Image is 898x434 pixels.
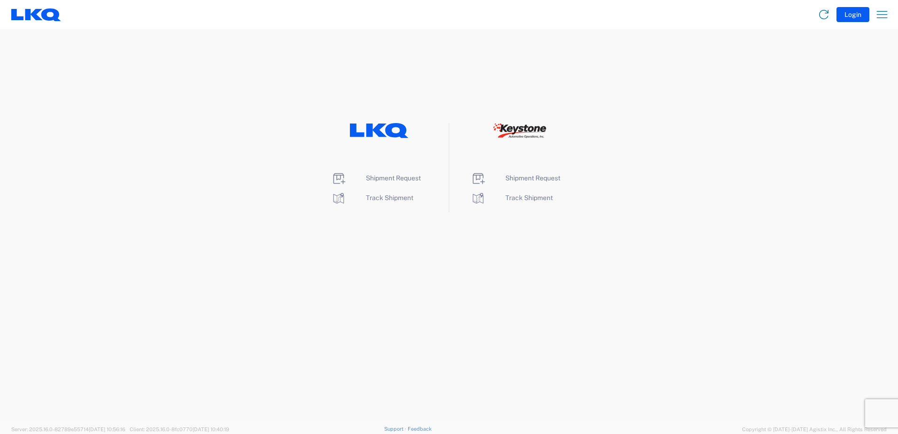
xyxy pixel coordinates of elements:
span: Track Shipment [505,194,553,201]
span: Track Shipment [366,194,413,201]
a: Support [384,426,408,432]
a: Feedback [408,426,432,432]
a: Shipment Request [471,174,560,182]
a: Track Shipment [471,194,553,201]
span: Client: 2025.16.0-8fc0770 [130,426,229,432]
span: Copyright © [DATE]-[DATE] Agistix Inc., All Rights Reserved [742,425,887,434]
span: Shipment Request [505,174,560,182]
span: Server: 2025.16.0-82789e55714 [11,426,125,432]
button: Login [836,7,869,22]
span: [DATE] 10:40:19 [193,426,229,432]
a: Shipment Request [331,174,421,182]
a: Track Shipment [331,194,413,201]
span: [DATE] 10:56:16 [89,426,125,432]
span: Shipment Request [366,174,421,182]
